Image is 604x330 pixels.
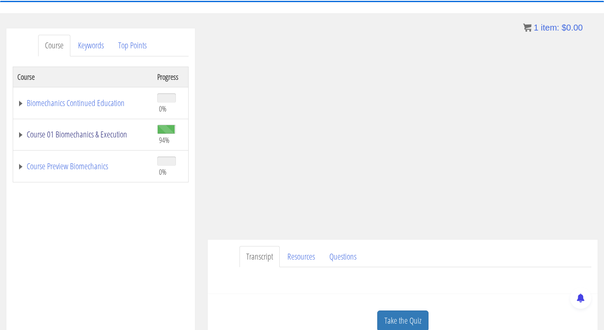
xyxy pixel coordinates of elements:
a: Resources [281,246,322,268]
span: 94% [159,135,170,145]
span: item: [541,23,559,32]
a: Course 01 Biomechanics & Execution [17,130,149,139]
a: Transcript [239,246,280,268]
span: $ [562,23,566,32]
bdi: 0.00 [562,23,583,32]
span: 0% [159,167,167,176]
a: Course [38,35,70,56]
a: Keywords [71,35,111,56]
a: Questions [323,246,363,268]
a: Biomechanics Continued Education [17,99,149,107]
span: 1 [534,23,538,32]
th: Course [13,67,153,87]
a: 1 item: $0.00 [523,23,583,32]
a: Course Preview Biomechanics [17,162,149,171]
a: Top Points [111,35,153,56]
img: icon11.png [523,23,532,32]
span: 0% [159,104,167,113]
th: Progress [153,67,188,87]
